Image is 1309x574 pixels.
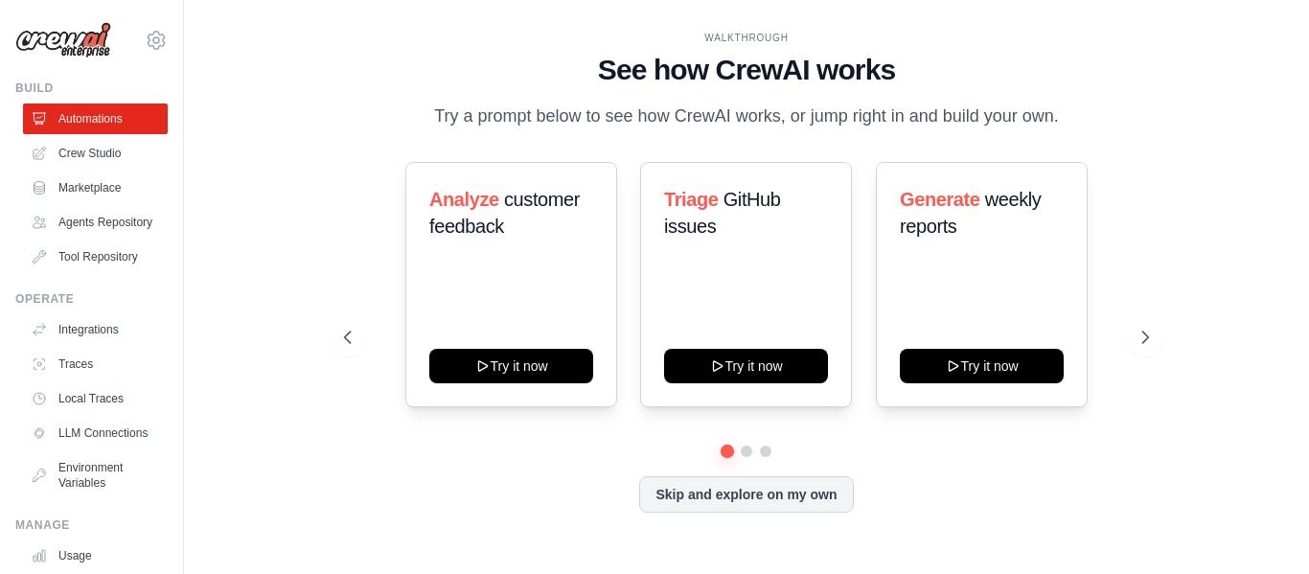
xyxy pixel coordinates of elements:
[23,314,168,345] a: Integrations
[15,291,168,307] div: Operate
[15,517,168,533] div: Manage
[23,452,168,498] a: Environment Variables
[344,31,1149,45] div: WALKTHROUGH
[900,189,1041,237] span: weekly reports
[23,418,168,448] a: LLM Connections
[15,80,168,96] div: Build
[664,349,828,383] button: Try it now
[23,172,168,203] a: Marketplace
[900,189,980,210] span: Generate
[15,22,111,58] img: Logo
[23,241,168,272] a: Tool Repository
[429,189,580,237] span: customer feedback
[23,383,168,414] a: Local Traces
[23,540,168,571] a: Usage
[425,103,1068,130] p: Try a prompt below to see how CrewAI works, or jump right in and build your own.
[664,189,719,210] span: Triage
[429,189,499,210] span: Analyze
[664,189,781,237] span: GitHub issues
[639,476,853,513] button: Skip and explore on my own
[429,349,593,383] button: Try it now
[344,53,1149,87] h1: See how CrewAI works
[23,103,168,134] a: Automations
[23,138,168,169] a: Crew Studio
[23,207,168,238] a: Agents Repository
[23,349,168,379] a: Traces
[900,349,1064,383] button: Try it now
